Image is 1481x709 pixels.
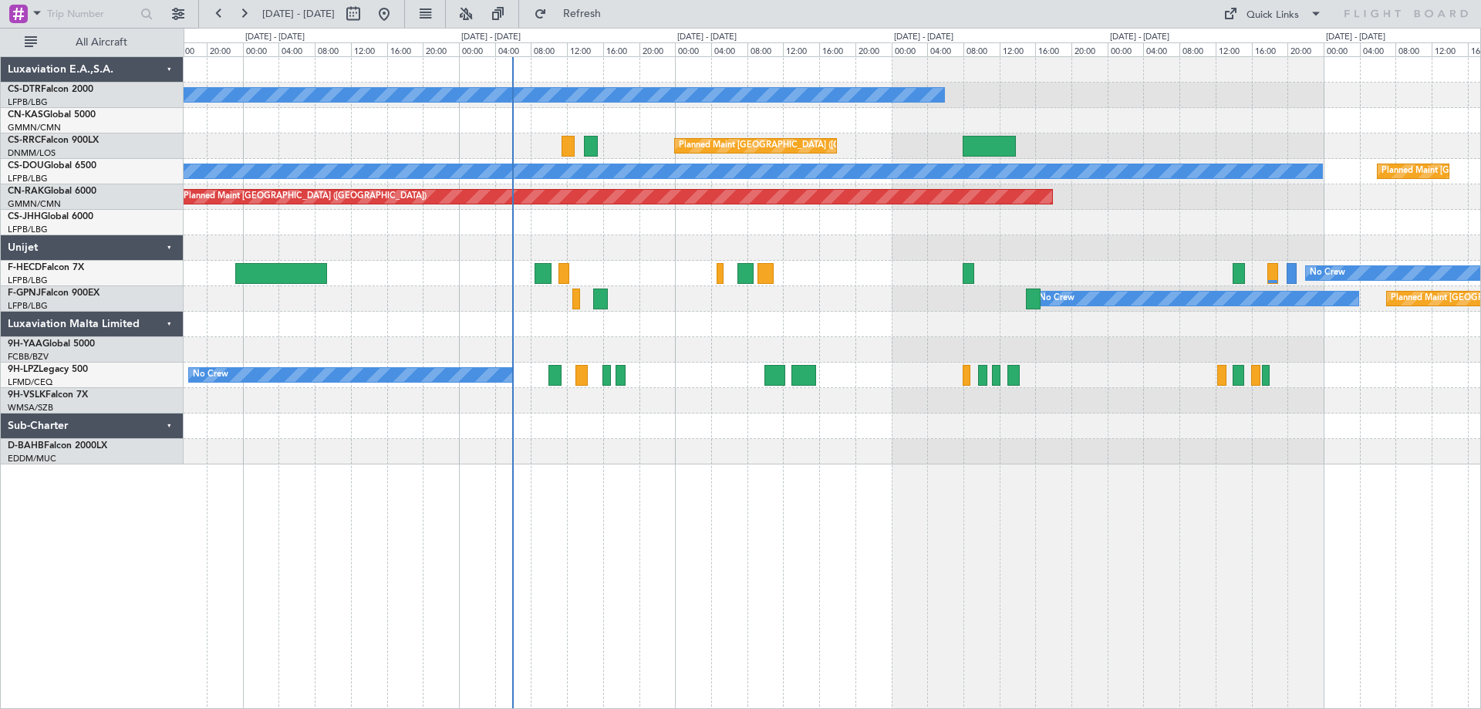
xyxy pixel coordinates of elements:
a: LFPB/LBG [8,300,48,312]
div: 08:00 [1395,42,1432,56]
a: CS-JHHGlobal 6000 [8,212,93,221]
button: Quick Links [1216,2,1330,26]
span: 9H-YAA [8,339,42,349]
span: Refresh [550,8,615,19]
span: CS-DOU [8,161,44,170]
a: F-HECDFalcon 7X [8,263,84,272]
div: 16:00 [170,42,207,56]
a: LFMD/CEQ [8,376,52,388]
span: CN-KAS [8,110,43,120]
input: Trip Number [47,2,136,25]
div: 04:00 [711,42,747,56]
div: 12:00 [1216,42,1252,56]
span: F-HECD [8,263,42,272]
div: [DATE] - [DATE] [1110,31,1169,44]
a: EDDM/MUC [8,453,56,464]
div: 00:00 [892,42,928,56]
div: 04:00 [495,42,531,56]
a: FCBB/BZV [8,351,49,363]
span: CS-RRC [8,136,41,145]
div: 20:00 [639,42,676,56]
button: All Aircraft [17,30,167,55]
div: 12:00 [1000,42,1036,56]
div: 00:00 [459,42,495,56]
div: 20:00 [207,42,243,56]
a: D-BAHBFalcon 2000LX [8,441,107,451]
div: 16:00 [819,42,855,56]
a: 9H-VSLKFalcon 7X [8,390,88,400]
div: 16:00 [603,42,639,56]
div: [DATE] - [DATE] [894,31,953,44]
a: GMMN/CMN [8,122,61,133]
div: [DATE] - [DATE] [245,31,305,44]
a: 9H-LPZLegacy 500 [8,365,88,374]
div: 08:00 [1179,42,1216,56]
div: 00:00 [675,42,711,56]
div: 08:00 [963,42,1000,56]
div: [DATE] - [DATE] [677,31,737,44]
div: 12:00 [1432,42,1468,56]
span: D-BAHB [8,441,44,451]
span: CS-DTR [8,85,41,94]
a: CN-RAKGlobal 6000 [8,187,96,196]
div: 20:00 [1287,42,1324,56]
div: 04:00 [1143,42,1179,56]
div: 16:00 [387,42,423,56]
span: F-GPNJ [8,289,41,298]
div: 08:00 [747,42,784,56]
a: 9H-YAAGlobal 5000 [8,339,95,349]
button: Refresh [527,2,619,26]
span: [DATE] - [DATE] [262,7,335,21]
a: LFPB/LBG [8,275,48,286]
span: All Aircraft [40,37,163,48]
div: 08:00 [315,42,351,56]
div: 16:00 [1035,42,1071,56]
div: [DATE] - [DATE] [461,31,521,44]
div: Quick Links [1247,8,1299,23]
a: LFPB/LBG [8,96,48,108]
span: CS-JHH [8,212,41,221]
a: GMMN/CMN [8,198,61,210]
a: CN-KASGlobal 5000 [8,110,96,120]
div: 20:00 [423,42,459,56]
div: 12:00 [783,42,819,56]
a: DNMM/LOS [8,147,56,159]
div: [DATE] - [DATE] [1326,31,1385,44]
a: CS-DTRFalcon 2000 [8,85,93,94]
span: CN-RAK [8,187,44,196]
div: No Crew [1039,287,1074,310]
div: 04:00 [1360,42,1396,56]
span: 9H-LPZ [8,365,39,374]
a: CS-DOUGlobal 6500 [8,161,96,170]
a: LFPB/LBG [8,173,48,184]
a: F-GPNJFalcon 900EX [8,289,100,298]
div: 12:00 [567,42,603,56]
div: 08:00 [531,42,567,56]
div: Planned Maint [GEOGRAPHIC_DATA] ([GEOGRAPHIC_DATA]) [184,185,427,208]
div: 00:00 [1108,42,1144,56]
div: 16:00 [1252,42,1288,56]
a: WMSA/SZB [8,402,53,414]
span: 9H-VSLK [8,390,46,400]
div: Planned Maint [GEOGRAPHIC_DATA] ([GEOGRAPHIC_DATA]) [679,134,922,157]
div: 20:00 [855,42,892,56]
div: 12:00 [351,42,387,56]
div: No Crew [193,363,228,387]
div: 04:00 [927,42,963,56]
div: 04:00 [278,42,315,56]
a: LFPB/LBG [8,224,48,235]
div: 00:00 [1324,42,1360,56]
div: 00:00 [243,42,279,56]
div: 20:00 [1071,42,1108,56]
div: No Crew [1310,262,1345,285]
a: CS-RRCFalcon 900LX [8,136,99,145]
